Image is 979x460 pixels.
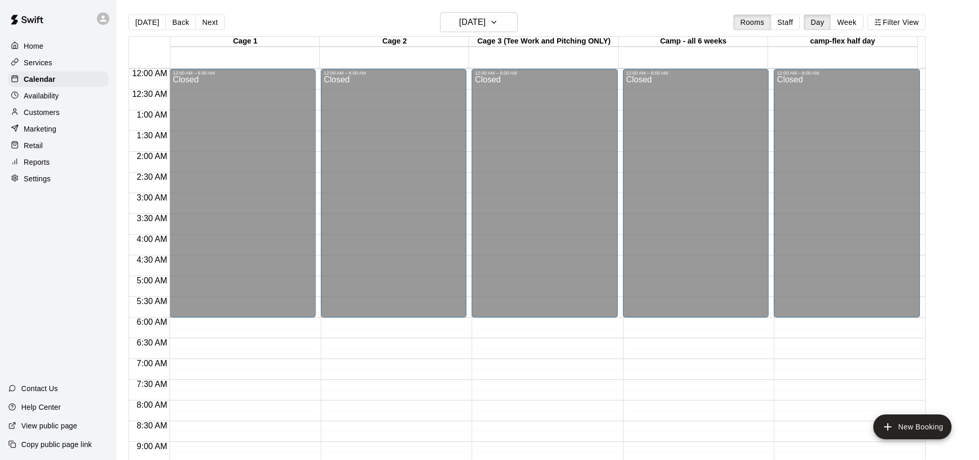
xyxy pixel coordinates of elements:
[134,338,170,347] span: 6:30 AM
[8,121,108,137] a: Marketing
[873,414,952,439] button: add
[169,69,315,318] div: 12:00 AM – 6:00 AM: Closed
[8,154,108,170] a: Reports
[8,138,108,153] a: Retail
[195,15,224,30] button: Next
[134,442,170,451] span: 9:00 AM
[173,76,312,321] div: Closed
[134,318,170,326] span: 6:00 AM
[440,12,518,32] button: [DATE]
[24,91,59,101] p: Availability
[24,41,44,51] p: Home
[24,107,60,118] p: Customers
[8,171,108,186] a: Settings
[130,90,170,98] span: 12:30 AM
[626,76,765,321] div: Closed
[134,110,170,119] span: 1:00 AM
[134,214,170,223] span: 3:30 AM
[24,157,50,167] p: Reports
[324,76,463,321] div: Closed
[24,140,43,151] p: Retail
[134,193,170,202] span: 3:00 AM
[165,15,196,30] button: Back
[768,37,917,47] div: camp-flex half day
[134,235,170,243] span: 4:00 AM
[619,37,768,47] div: Camp - all 6 weeks
[8,38,108,54] a: Home
[8,88,108,104] a: Availability
[626,70,765,76] div: 12:00 AM – 6:00 AM
[24,58,52,68] p: Services
[469,37,618,47] div: Cage 3 (Tee Work and Pitching ONLY)
[134,255,170,264] span: 4:30 AM
[8,71,108,87] a: Calendar
[804,15,831,30] button: Day
[8,105,108,120] a: Customers
[771,15,800,30] button: Staff
[134,359,170,368] span: 7:00 AM
[868,15,926,30] button: Filter View
[134,380,170,389] span: 7:30 AM
[459,15,486,30] h6: [DATE]
[21,421,77,431] p: View public page
[134,276,170,285] span: 5:00 AM
[733,15,771,30] button: Rooms
[21,383,58,394] p: Contact Us
[472,69,617,318] div: 12:00 AM – 6:00 AM: Closed
[475,70,614,76] div: 12:00 AM – 6:00 AM
[173,70,312,76] div: 12:00 AM – 6:00 AM
[129,15,166,30] button: [DATE]
[21,439,92,450] p: Copy public page link
[475,76,614,321] div: Closed
[134,421,170,430] span: 8:30 AM
[321,69,466,318] div: 12:00 AM – 6:00 AM: Closed
[774,69,919,318] div: 12:00 AM – 6:00 AM: Closed
[134,172,170,181] span: 2:30 AM
[24,124,56,134] p: Marketing
[134,131,170,140] span: 1:30 AM
[320,37,469,47] div: Cage 2
[21,402,61,412] p: Help Center
[134,297,170,306] span: 5:30 AM
[324,70,463,76] div: 12:00 AM – 6:00 AM
[830,15,863,30] button: Week
[777,70,916,76] div: 12:00 AM – 6:00 AM
[171,37,320,47] div: Cage 1
[134,152,170,161] span: 2:00 AM
[8,55,108,70] a: Services
[24,174,51,184] p: Settings
[130,69,170,78] span: 12:00 AM
[777,76,916,321] div: Closed
[134,400,170,409] span: 8:00 AM
[24,74,55,84] p: Calendar
[623,69,769,318] div: 12:00 AM – 6:00 AM: Closed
